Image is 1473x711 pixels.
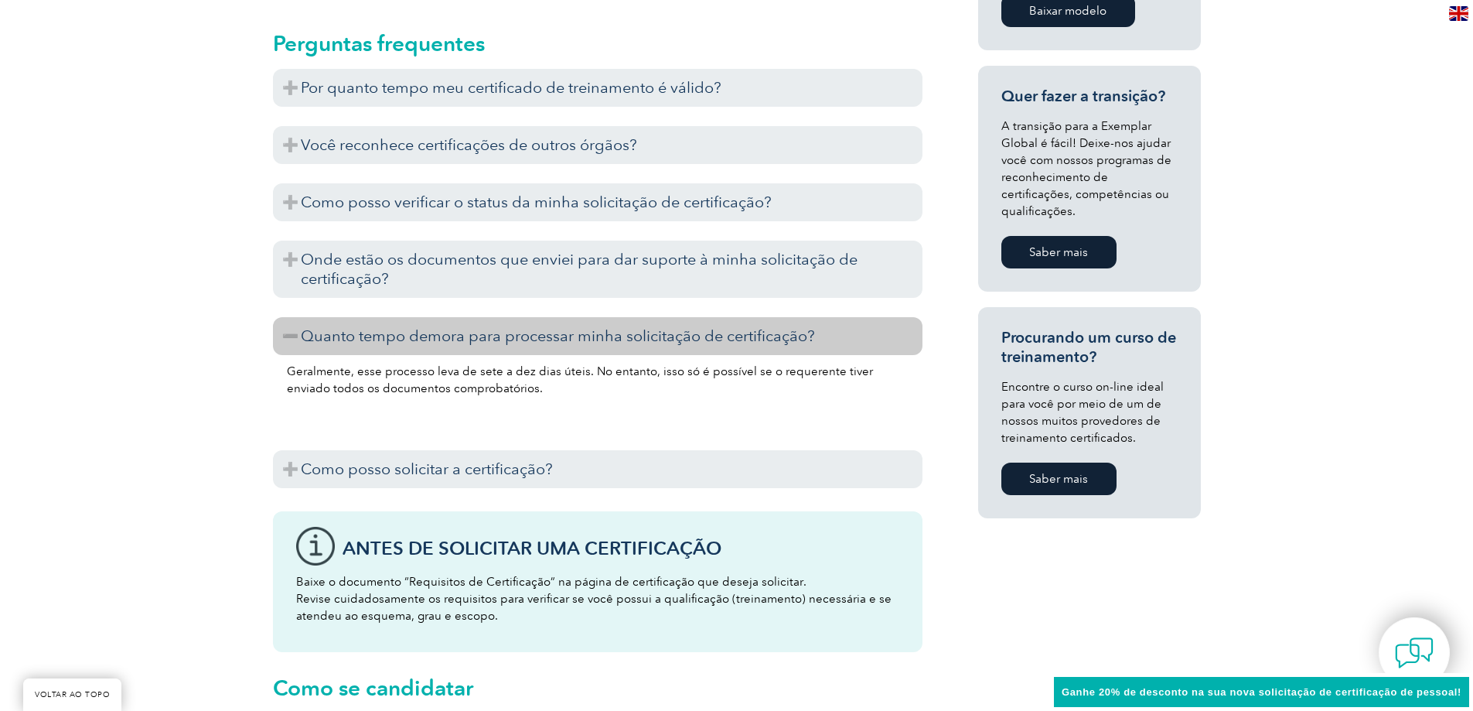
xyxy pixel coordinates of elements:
font: Saber mais [1029,245,1088,259]
font: Quer fazer a transição? [1001,87,1165,105]
font: Baixe o documento “Requisitos de Certificação” na página de certificação que deseja solicitar. [296,575,806,589]
a: Saber mais [1001,463,1117,495]
font: Revise cuidadosamente os requisitos para verificar se você possui a qualificação (treinamento) ne... [296,592,892,623]
img: en [1449,6,1468,21]
font: Quanto tempo demora para processar minha solicitação de certificação? [301,326,815,345]
a: Saber mais [1001,236,1117,268]
font: Ganhe 20% de desconto na sua nova solicitação de certificação de pessoal! [1062,686,1461,698]
img: contact-chat.png [1395,634,1434,672]
font: Encontre o curso on-line ideal para você por meio de um de nossos muitos provedores de treinament... [1001,380,1164,445]
font: VOLTAR AO TOPO [35,690,110,699]
a: VOLTAR AO TOPO [23,679,121,711]
font: Por quanto tempo meu certificado de treinamento é válido? [301,78,721,97]
font: Baixar modelo [1029,4,1106,18]
font: Como posso verificar o status da minha solicitação de certificação? [301,193,772,211]
font: A transição para a Exemplar Global é fácil! Deixe-nos ajudar você com nossos programas de reconhe... [1001,119,1171,218]
font: Antes de solicitar uma certificação [343,537,721,559]
font: Geralmente, esse processo leva de sete a dez dias úteis. No entanto, isso só é possível se o requ... [287,364,873,395]
font: Você reconhece certificações de outros órgãos? [301,135,637,154]
font: Saber mais [1029,472,1088,486]
font: Procurando um curso de treinamento? [1001,328,1176,366]
font: Como se candidatar [273,675,473,701]
font: Como posso solicitar a certificação? [301,460,553,478]
font: Onde estão os documentos que enviei para dar suporte à minha solicitação de certificação? [301,250,858,288]
font: Perguntas frequentes [273,30,485,56]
